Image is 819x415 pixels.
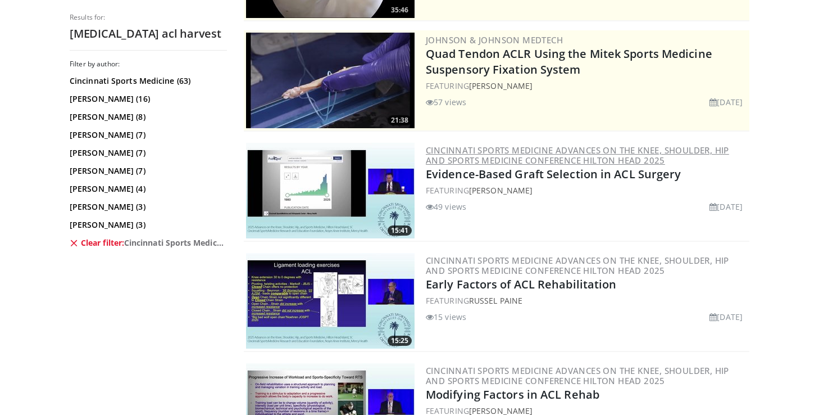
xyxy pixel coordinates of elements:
[124,237,224,249] span: Cincinnati Sports Medicine
[70,75,224,87] a: Cincinnati Sports Medicine (63)
[70,147,224,159] a: [PERSON_NAME] (7)
[709,96,743,108] li: [DATE]
[70,219,224,231] a: [PERSON_NAME] (3)
[426,184,747,196] div: FEATURING
[388,115,412,125] span: 21:38
[246,253,415,349] img: 5f743465-c881-4a6c-9b34-fda42fe64b0f.300x170_q85_crop-smart_upscale.jpg
[426,387,599,402] a: Modifying Factors in ACL Rehab
[246,33,415,128] img: b78fd9da-dc16-4fd1-a89d-538d899827f1.300x170_q85_crop-smart_upscale.jpg
[426,255,729,276] a: Cincinnati Sports Medicine Advances on the Knee, Shoulder, Hip and Sports Medicine Conference Hil...
[70,111,224,123] a: [PERSON_NAME] (8)
[70,13,227,22] p: Results for:
[70,165,224,177] a: [PERSON_NAME] (7)
[70,201,224,213] a: [PERSON_NAME] (3)
[246,143,415,238] a: 15:41
[426,145,729,166] a: Cincinnati Sports Medicine Advances on the Knee, Shoulder, Hip and Sports Medicine Conference Hil...
[469,185,533,196] a: [PERSON_NAME]
[709,201,743,213] li: [DATE]
[426,34,563,46] a: Johnson & Johnson MedTech
[70,60,227,69] h3: Filter by author:
[246,253,415,349] a: 15:25
[70,26,227,41] h2: [MEDICAL_DATA] acl harvest
[426,46,712,77] a: Quad Tendon ACLR Using the Mitek Sports Medicine Suspensory Fixation System
[388,5,412,15] span: 35:46
[426,96,466,108] li: 57 views
[388,225,412,236] span: 15:41
[426,365,729,386] a: Cincinnati Sports Medicine Advances on the Knee, Shoulder, Hip and Sports Medicine Conference Hil...
[469,80,533,91] a: [PERSON_NAME]
[426,277,617,292] a: Early Factors of ACL Rehabilitation
[70,129,224,141] a: [PERSON_NAME] (7)
[426,201,466,213] li: 49 views
[246,143,415,238] img: dca7b889-fde5-43a0-b706-b7ac4a34708c.300x170_q85_crop-smart_upscale.jpg
[70,183,224,195] a: [PERSON_NAME] (4)
[426,80,747,92] div: FEATURING
[426,166,681,182] a: Evidence-Based Graft Selection in ACL Surgery
[246,33,415,128] a: 21:38
[469,295,522,306] a: Russel Paine
[70,237,224,249] a: Clear filter:Cincinnati Sports Medicine
[709,311,743,323] li: [DATE]
[388,336,412,346] span: 15:25
[426,295,747,306] div: FEATURING
[426,311,466,323] li: 15 views
[70,93,224,105] a: [PERSON_NAME] (16)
